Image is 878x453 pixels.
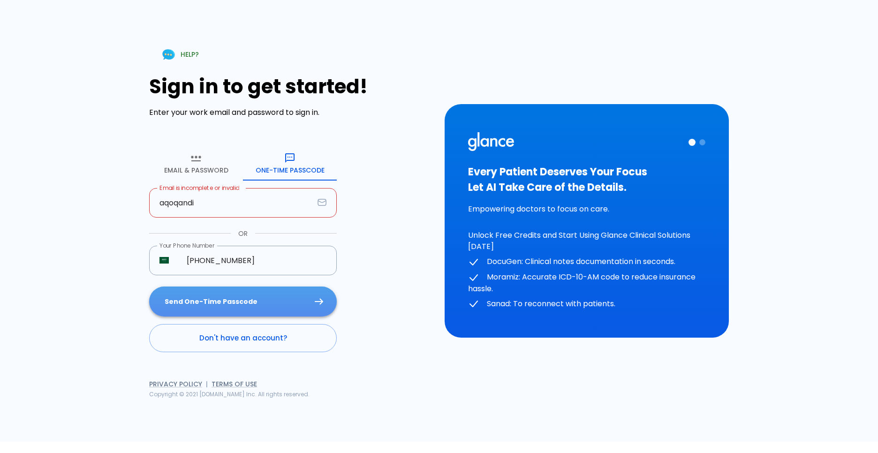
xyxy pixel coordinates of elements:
p: Moramiz: Accurate ICD-10-AM code to reduce insurance hassle. [468,272,705,294]
a: Don't have an account? [149,324,337,352]
button: Email & Password [149,147,243,181]
a: Privacy Policy [149,379,202,389]
p: Empowering doctors to focus on care. [468,204,705,215]
button: Send One-Time Passcode [149,287,337,317]
p: Sanad: To reconnect with patients. [468,298,705,310]
span: | [206,379,208,389]
button: One-Time Passcode [243,147,337,181]
a: HELP? [149,43,210,67]
p: OR [238,229,248,238]
span: Copyright © 2021 [DOMAIN_NAME] Inc. All rights reserved. [149,390,310,398]
input: dr.ahmed@clinic.com [149,188,314,218]
button: Select country [156,252,173,269]
a: Terms of Use [212,379,257,389]
p: DocuGen: Clinical notes documentation in seconds. [468,256,705,268]
p: Unlock Free Credits and Start Using Glance Clinical Solutions [DATE] [468,230,705,252]
h1: Sign in to get started! [149,75,433,98]
img: Chat Support [160,46,177,63]
img: unknown [159,257,169,264]
h3: Every Patient Deserves Your Focus Let AI Take Care of the Details. [468,164,705,195]
p: Enter your work email and password to sign in. [149,107,433,118]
